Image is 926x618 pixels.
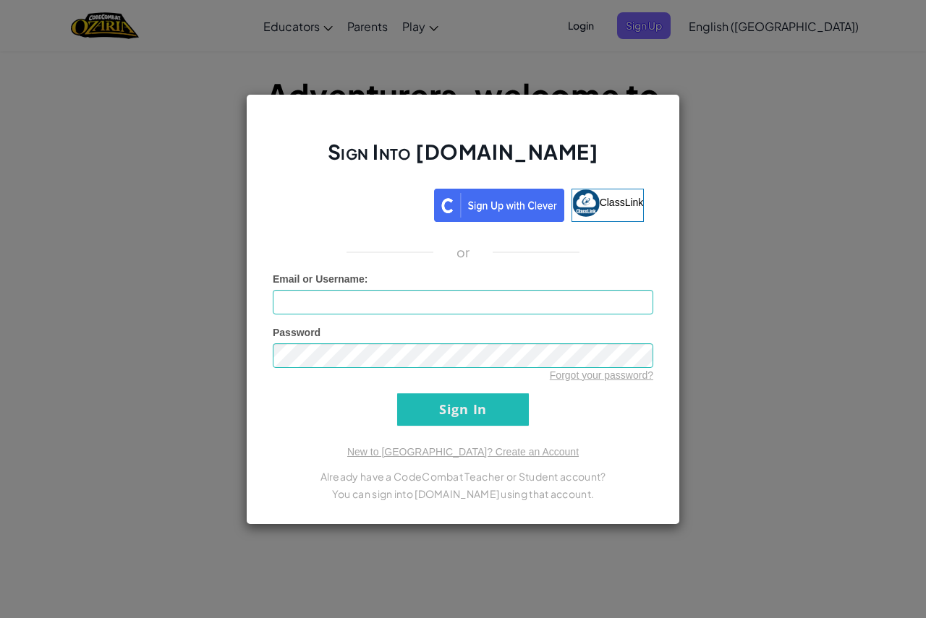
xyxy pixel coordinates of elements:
[550,369,653,381] a: Forgot your password?
[600,196,644,207] span: ClassLink
[572,189,600,217] img: classlink-logo-small.png
[434,189,564,222] img: clever_sso_button@2x.png
[273,468,653,485] p: Already have a CodeCombat Teacher or Student account?
[273,327,320,338] span: Password
[397,393,529,426] input: Sign In
[273,273,365,285] span: Email or Username
[456,244,470,261] p: or
[273,138,653,180] h2: Sign Into [DOMAIN_NAME]
[275,187,434,219] iframe: Sign in with Google Button
[273,272,368,286] label: :
[347,446,579,458] a: New to [GEOGRAPHIC_DATA]? Create an Account
[273,485,653,502] p: You can sign into [DOMAIN_NAME] using that account.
